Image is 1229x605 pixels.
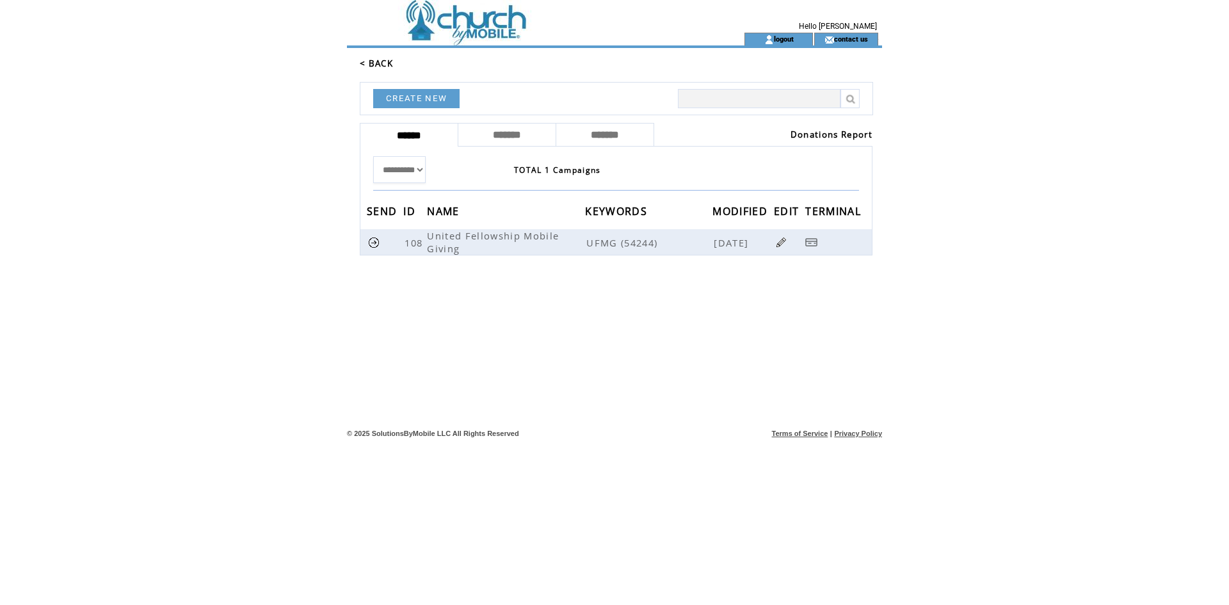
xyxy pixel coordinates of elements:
[834,430,882,437] a: Privacy Policy
[772,430,828,437] a: Terms of Service
[791,129,872,140] a: Donations Report
[805,201,864,225] span: TERMINAL
[403,201,419,225] span: ID
[774,201,802,225] span: EDIT
[774,35,794,43] a: logout
[405,236,426,249] span: 108
[585,201,650,225] span: KEYWORDS
[367,201,400,225] span: SEND
[427,207,462,214] a: NAME
[824,35,834,45] img: contact_us_icon.gif
[712,207,771,214] a: MODIFIED
[714,236,751,249] span: [DATE]
[360,58,393,69] a: < BACK
[586,236,711,249] span: UFMG (54244)
[427,201,462,225] span: NAME
[373,89,460,108] a: CREATE NEW
[712,201,771,225] span: MODIFIED
[514,165,601,175] span: TOTAL 1 Campaigns
[830,430,832,437] span: |
[347,430,519,437] span: © 2025 SolutionsByMobile LLC All Rights Reserved
[403,207,419,214] a: ID
[427,229,559,255] span: United Fellowship Mobile Giving
[799,22,877,31] span: Hello [PERSON_NAME]
[585,207,650,214] a: KEYWORDS
[834,35,868,43] a: contact us
[764,35,774,45] img: account_icon.gif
